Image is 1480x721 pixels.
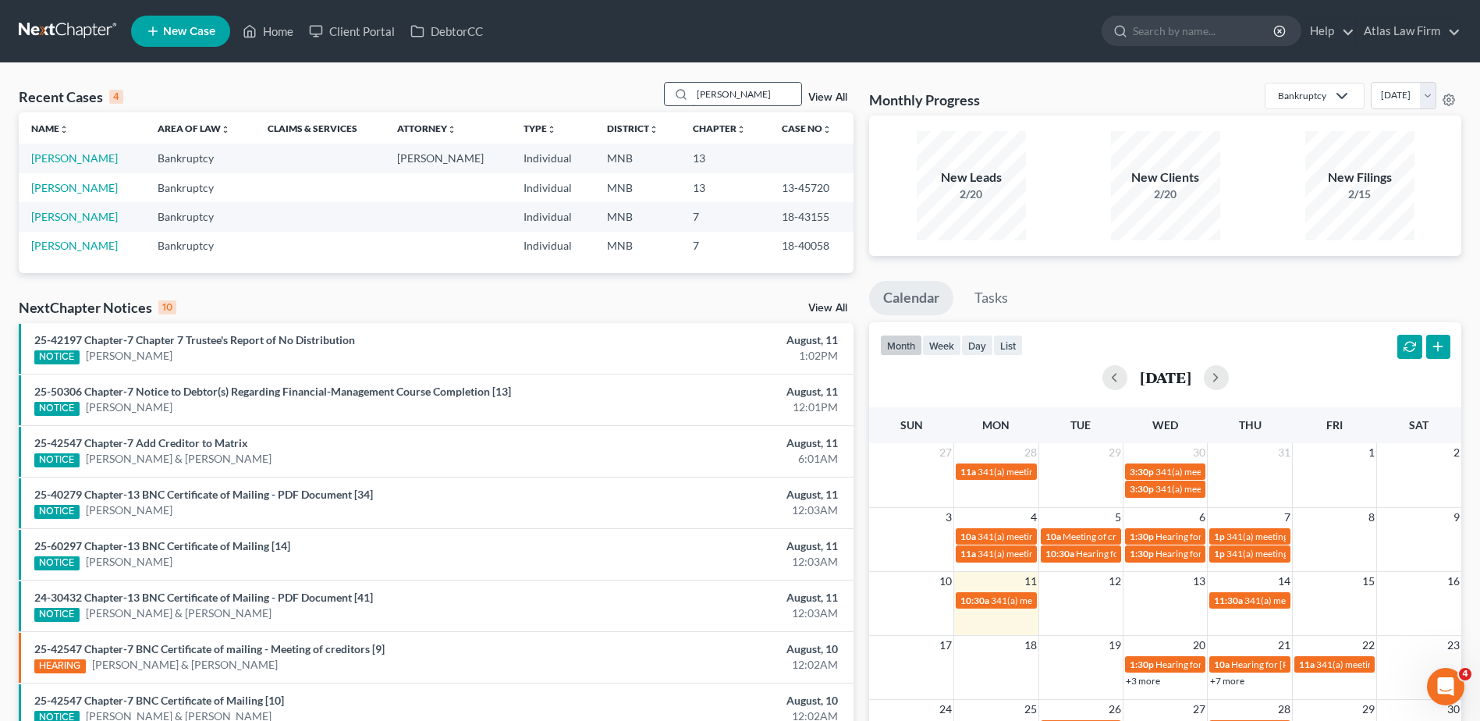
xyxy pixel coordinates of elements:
div: August, 11 [580,487,838,503]
a: Attorneyunfold_more [397,123,456,134]
span: Sun [900,418,923,432]
a: [PERSON_NAME] & [PERSON_NAME] [92,657,278,673]
i: unfold_more [447,125,456,134]
span: Wed [1152,418,1178,432]
span: 22 [1361,636,1376,655]
h3: Monthly Progress [869,91,980,109]
i: unfold_more [547,125,556,134]
span: 15 [1361,572,1376,591]
td: 7 [680,202,768,231]
span: 6 [1198,508,1207,527]
span: 341(a) meeting for [PERSON_NAME] [1226,548,1377,559]
span: 341(a) meeting for [PERSON_NAME] [1155,483,1306,495]
span: 25 [1023,700,1038,719]
div: 10 [158,300,176,314]
div: August, 11 [580,590,838,606]
span: 11a [1299,659,1315,670]
a: [PERSON_NAME] [31,210,118,223]
span: Hearing for [PERSON_NAME] [1155,659,1277,670]
div: August, 11 [580,384,838,400]
span: 1:30p [1130,531,1154,542]
a: 24-30432 Chapter-13 BNC Certificate of Mailing - PDF Document [41] [34,591,373,604]
span: 19 [1107,636,1123,655]
a: Case Nounfold_more [782,123,832,134]
td: MNB [594,144,681,172]
span: 3 [944,508,953,527]
span: 17 [938,636,953,655]
a: 25-42547 Chapter-7 Add Creditor to Matrix [34,436,248,449]
a: Districtunfold_more [607,123,658,134]
span: 10a [1214,659,1230,670]
div: 6:01AM [580,451,838,467]
td: [PERSON_NAME] [385,144,511,172]
td: MNB [594,232,681,261]
span: 341(a) meeting for [PERSON_NAME] & [PERSON_NAME] [1244,595,1478,606]
span: 18 [1023,636,1038,655]
div: 2/15 [1305,186,1414,202]
a: 25-42547 Chapter-7 BNC Certificate of Mailing [10] [34,694,284,707]
span: 10:30a [960,595,989,606]
span: 2 [1452,443,1461,462]
a: [PERSON_NAME] [86,503,172,518]
div: HEARING [34,659,86,673]
span: 27 [938,443,953,462]
div: August, 10 [580,641,838,657]
div: NOTICE [34,453,80,467]
div: 12:03AM [580,606,838,621]
div: New Leads [917,169,1026,186]
span: 21 [1276,636,1292,655]
td: 18-40058 [769,232,854,261]
i: unfold_more [736,125,746,134]
a: Client Portal [301,17,403,45]
span: 14 [1276,572,1292,591]
a: 25-40279 Chapter-13 BNC Certificate of Mailing - PDF Document [34] [34,488,373,501]
span: 29 [1361,700,1376,719]
td: Bankruptcy [145,202,255,231]
span: 11 [1023,572,1038,591]
span: 11:30a [1214,595,1243,606]
span: Mon [982,418,1010,432]
a: +3 more [1126,675,1160,687]
span: 12 [1107,572,1123,591]
span: 1:30p [1130,659,1154,670]
div: New Filings [1305,169,1414,186]
div: New Clients [1111,169,1220,186]
div: August, 11 [580,332,838,348]
a: 25-60297 Chapter-13 BNC Certificate of Mailing [14] [34,539,290,552]
div: 1:02PM [580,348,838,364]
a: [PERSON_NAME] [31,239,118,252]
span: Hearing for [PERSON_NAME] [1231,659,1353,670]
div: August, 11 [580,538,838,554]
span: 11a [960,548,976,559]
div: NextChapter Notices [19,298,176,317]
button: month [880,335,922,356]
a: Home [235,17,301,45]
a: DebtorCC [403,17,491,45]
a: [PERSON_NAME] [86,348,172,364]
span: Meeting of creditors for [PERSON_NAME] & [PERSON_NAME] [1063,531,1317,542]
span: Hearing for [PERSON_NAME][DEMOGRAPHIC_DATA] [1076,548,1301,559]
div: August, 11 [580,435,838,451]
a: Atlas Law Firm [1356,17,1460,45]
h2: [DATE] [1140,369,1191,385]
td: 13-45720 [769,173,854,202]
td: 13 [680,173,768,202]
span: 7 [1283,508,1292,527]
span: 30 [1191,443,1207,462]
a: Nameunfold_more [31,123,69,134]
span: 10:30a [1045,548,1074,559]
span: New Case [163,26,215,37]
a: Area of Lawunfold_more [158,123,230,134]
iframe: Intercom live chat [1427,668,1464,705]
div: NOTICE [34,608,80,622]
span: Sat [1409,418,1429,432]
a: [PERSON_NAME] [86,400,172,415]
span: 5 [1113,508,1123,527]
span: 341(a) meeting for [PERSON_NAME] [1226,531,1377,542]
a: 25-50306 Chapter-7 Notice to Debtor(s) Regarding Financial-Management Course Completion [13] [34,385,511,398]
span: 11a [960,466,976,478]
div: 12:03AM [580,503,838,518]
td: MNB [594,202,681,231]
span: 341(a) meeting for [PERSON_NAME] & [PERSON_NAME] [978,466,1211,478]
td: Bankruptcy [145,232,255,261]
